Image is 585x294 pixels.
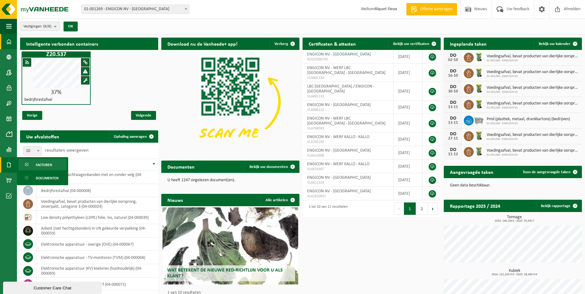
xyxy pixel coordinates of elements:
h3: Tonnage [447,215,582,223]
span: 10 [23,147,41,155]
span: Voedingsafval, bevat producten van dierlijke oorsprong, onverpakt, categorie 3 [487,133,579,137]
span: Voedingsafval, bevat producten van dierlijke oorsprong, onverpakt, categorie 3 [487,148,579,153]
div: DO [447,132,459,137]
span: ENGICON NV - WERF KALLO - KALLO [307,135,369,139]
span: ENGICON NV - [GEOGRAPHIC_DATA] [307,52,371,57]
span: Voedingsafval, bevat producten van dierlijke oorsprong, onverpakt, categorie 3 [487,70,579,75]
span: Documenten [36,172,59,184]
img: WB-0140-HPE-GN-50 [474,83,484,94]
td: low density polyethyleen (LDPE) folie, los, naturel (04-000039) [36,211,158,224]
div: 13-11 [447,105,459,109]
h2: Uw afvalstoffen [20,130,65,142]
iframe: chat widget [3,280,103,294]
span: VLA001132 [307,94,389,99]
div: 37% [22,89,90,96]
span: 01-001269 - ENGICON NV - HARELBEKE [82,5,189,14]
span: VLA702193 [307,140,389,145]
button: Verberg [270,38,299,50]
span: 2024: 122,420 m3 - 2025: 28,480 m3 [447,273,582,276]
td: filtermatten, verontreinigd met verf (04-000071) [36,278,158,291]
span: ENGICON NV - [GEOGRAPHIC_DATA] [307,175,371,180]
span: ENGICON NV - WERF KALLO - KALLO [307,162,369,166]
a: Bekijk uw certificaten [388,38,440,50]
span: VLA1810021 [307,194,389,199]
div: DO [447,69,459,74]
img: WB-0140-HPE-GN-50 [474,52,484,62]
td: personen -en vrachtwagenbanden met en zonder velg (04-000004) [36,170,158,184]
span: Voedingsafval, bevat producten van dierlijke oorsprong, onverpakt, categorie 3 [487,101,579,106]
span: 01-001269 - ENGICON NV [487,153,579,157]
span: Facturen [36,159,52,171]
td: voedingsafval, bevat producten van dierlijke oorsprong, onverpakt, categorie 3 (04-000024) [36,197,158,211]
div: DO [447,116,459,121]
span: ENGICON NV - WERF LBC [GEOGRAPHIC_DATA] - [GEOGRAPHIC_DATA] [307,116,385,126]
span: VLA611324 [307,180,389,185]
a: Toon de aangevraagde taken [518,166,581,178]
p: U heeft 1247 ongelezen document(en). [167,178,293,182]
img: Download de VHEPlus App [161,50,299,153]
span: ENGICON NV - [GEOGRAPHIC_DATA] [307,189,371,194]
div: 11-12 [447,152,459,157]
div: DO [447,100,459,105]
td: [DATE] [393,133,422,146]
button: Next [428,202,438,215]
div: 30-10 [447,89,459,94]
h3: Kubiek [447,269,582,276]
span: Bekijk uw kalender [539,42,571,46]
button: 1 [404,202,416,215]
h2: Certificaten & attesten [303,38,362,50]
span: 01-001269 - ENGICON NV [487,75,579,78]
td: [DATE] [393,100,422,114]
span: LBC [GEOGRAPHIC_DATA] / ENGICON - [GEOGRAPHIC_DATA] [307,84,374,94]
div: DO [447,84,459,89]
h2: Ingeplande taken [444,38,493,50]
div: DO [447,147,459,152]
h2: Download nu de Vanheede+ app! [161,38,244,50]
div: 02-10 [447,58,459,62]
span: Bekijk uw certificaten [393,42,429,46]
h2: Intelligente verbonden containers [20,38,158,50]
td: [DATE] [393,146,422,160]
img: WB-0140-HPE-GN-50 [474,146,484,157]
span: Volgende [131,111,156,120]
td: [DATE] [393,82,422,100]
td: [DATE] [393,160,422,173]
h2: Aangevraagde taken [444,166,500,178]
td: [DATE] [393,187,422,200]
h2: Nieuws [161,194,189,206]
a: Wat betekent de nieuwe RED-richtlijn voor u als klant? [163,207,298,284]
td: [DATE] [393,173,422,187]
td: asbest (niet hechtgebonden) in UN gekeurde verpakking (04-000059) [36,224,158,238]
a: Bekijk rapportage [536,200,581,212]
span: Wat betekent de nieuwe RED-richtlijn voor u als klant? [167,268,283,279]
img: WB-0140-HPE-GN-50 [474,130,484,141]
span: Verberg [274,42,288,46]
span: Toon de aangevraagde taken [523,170,571,174]
span: Voedingsafval, bevat producten van dierlijke oorsprong, onverpakt, categorie 3 [487,85,579,90]
td: [DATE] [393,114,422,133]
span: 01-001269 - ENGICON NV [487,59,579,63]
p: Geen data beschikbaar. [450,183,576,188]
div: 1 tot 10 van 11 resultaten [306,202,348,215]
span: VLA616307 [307,167,389,172]
img: WB-0140-HPE-GN-50 [474,67,484,78]
h1: Z20.537 [23,51,89,58]
span: 01-001269 - ENGICON NV [487,106,579,110]
span: VLA900122 [307,108,389,112]
img: WB-0140-HPE-GN-50 [474,99,484,109]
a: Bekijk uw documenten [245,161,299,173]
span: Ophaling aanvragen [114,135,147,139]
strong: Riquet Fieux [375,7,397,11]
span: 2024: 146,264 t - 2025: 55,642 t [447,219,582,223]
span: Vestigingen [23,22,51,31]
a: Offerte aanvragen [406,3,457,15]
a: Facturen [19,159,67,170]
span: VLA001130 [307,76,389,80]
td: [DATE] [393,63,422,82]
button: 2 [416,202,428,215]
button: Previous [394,202,404,215]
h2: Documenten [161,161,201,173]
span: 01-001269 - ENGICON NV [487,137,579,141]
span: Offerte aanvragen [419,6,454,12]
